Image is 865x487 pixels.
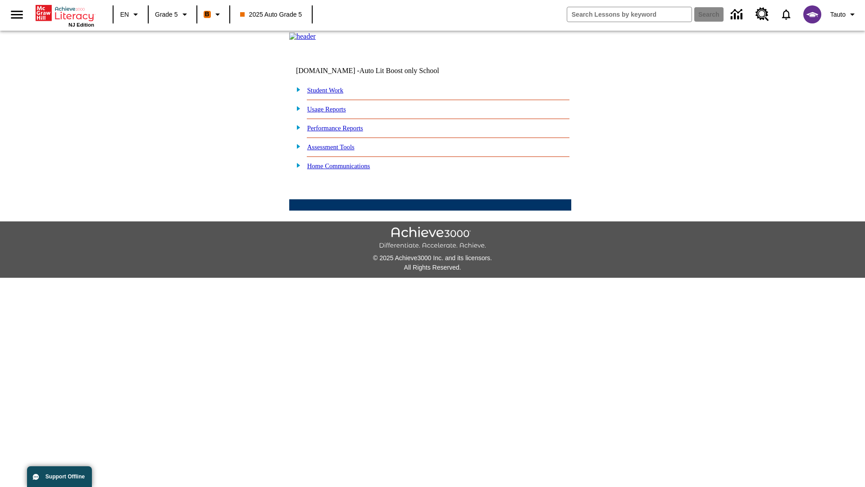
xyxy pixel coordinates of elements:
img: header [289,32,316,41]
img: avatar image [803,5,821,23]
img: plus.gif [291,123,301,131]
img: plus.gif [291,142,301,150]
span: Grade 5 [155,10,178,19]
button: Language: EN, Select a language [116,6,145,23]
a: Performance Reports [307,124,363,132]
nobr: Auto Lit Boost only School [360,67,439,74]
span: NJ Edition [68,22,94,28]
button: Select a new avatar [798,3,827,26]
a: Data Center [725,2,750,27]
img: Achieve3000 Differentiate Accelerate Achieve [379,227,486,250]
span: 2025 Auto Grade 5 [240,10,302,19]
span: Tauto [830,10,846,19]
td: [DOMAIN_NAME] - [296,67,462,75]
button: Grade: Grade 5, Select a grade [151,6,194,23]
span: B [205,9,209,20]
img: plus.gif [291,104,301,112]
button: Open side menu [4,1,30,28]
input: search field [567,7,692,22]
button: Support Offline [27,466,92,487]
a: Home Communications [307,162,370,170]
a: Usage Reports [307,106,346,113]
img: plus.gif [291,85,301,93]
div: Home [36,3,94,28]
a: Assessment Tools [307,143,355,151]
img: plus.gif [291,161,301,169]
button: Boost Class color is orange. Change class color [200,6,227,23]
a: Notifications [774,3,798,26]
span: EN [120,10,129,19]
button: Profile/Settings [827,6,861,23]
a: Resource Center, Will open in new tab [750,2,774,27]
span: Support Offline [46,473,85,480]
a: Student Work [307,87,343,94]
